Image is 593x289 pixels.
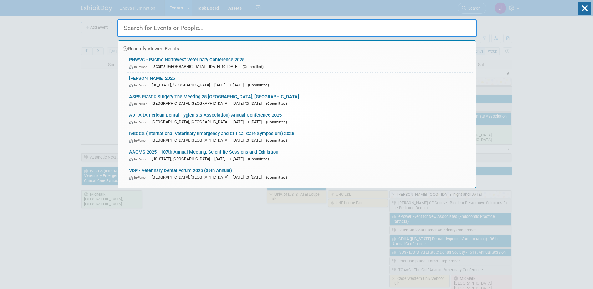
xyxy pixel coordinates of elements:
[243,64,264,69] span: (Committed)
[233,101,265,106] span: [DATE] to [DATE]
[117,19,477,37] input: Search for Events or People...
[126,73,473,91] a: [PERSON_NAME] 2025 In-Person [US_STATE], [GEOGRAPHIC_DATA] [DATE] to [DATE] (Committed)
[266,101,287,106] span: (Committed)
[248,157,269,161] span: (Committed)
[129,65,150,69] span: In-Person
[233,119,265,124] span: [DATE] to [DATE]
[209,64,241,69] span: [DATE] to [DATE]
[152,64,208,69] span: Tacoma, [GEOGRAPHIC_DATA]
[126,165,473,183] a: VDF - Veterinary Dental Forum 2025 (39th Annual) In-Person [GEOGRAPHIC_DATA], [GEOGRAPHIC_DATA] [...
[129,139,150,143] span: In-Person
[266,175,287,180] span: (Committed)
[152,119,231,124] span: [GEOGRAPHIC_DATA], [GEOGRAPHIC_DATA]
[233,175,265,180] span: [DATE] to [DATE]
[129,102,150,106] span: In-Person
[233,138,265,143] span: [DATE] to [DATE]
[126,54,473,72] a: PNWVC - Pacific Northwest Veterinary Conference 2025 In-Person Tacoma, [GEOGRAPHIC_DATA] [DATE] t...
[214,156,247,161] span: [DATE] to [DATE]
[152,101,231,106] span: [GEOGRAPHIC_DATA], [GEOGRAPHIC_DATA]
[266,138,287,143] span: (Committed)
[126,109,473,128] a: ADHA (American Dental Hygienists Association) Annual Conference 2025 In-Person [GEOGRAPHIC_DATA],...
[266,120,287,124] span: (Committed)
[152,83,213,87] span: [US_STATE], [GEOGRAPHIC_DATA]
[129,175,150,180] span: In-Person
[126,146,473,165] a: AAOMS 2025 - 107th Annual Meeting, Scientific Sessions and Exhibition In-Person [US_STATE], [GEOG...
[214,83,247,87] span: [DATE] to [DATE]
[126,128,473,146] a: IVECCS (International Veterinary Emergency and Critical Care Symposium) 2025 In-Person [GEOGRAPHI...
[129,83,150,87] span: In-Person
[121,41,473,54] div: Recently Viewed Events:
[129,157,150,161] span: In-Person
[126,91,473,109] a: ASPS Plastic Surgery The Meeting 25 [GEOGRAPHIC_DATA], [GEOGRAPHIC_DATA] In-Person [GEOGRAPHIC_DA...
[248,83,269,87] span: (Committed)
[152,175,231,180] span: [GEOGRAPHIC_DATA], [GEOGRAPHIC_DATA]
[152,138,231,143] span: [GEOGRAPHIC_DATA], [GEOGRAPHIC_DATA]
[129,120,150,124] span: In-Person
[152,156,213,161] span: [US_STATE], [GEOGRAPHIC_DATA]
